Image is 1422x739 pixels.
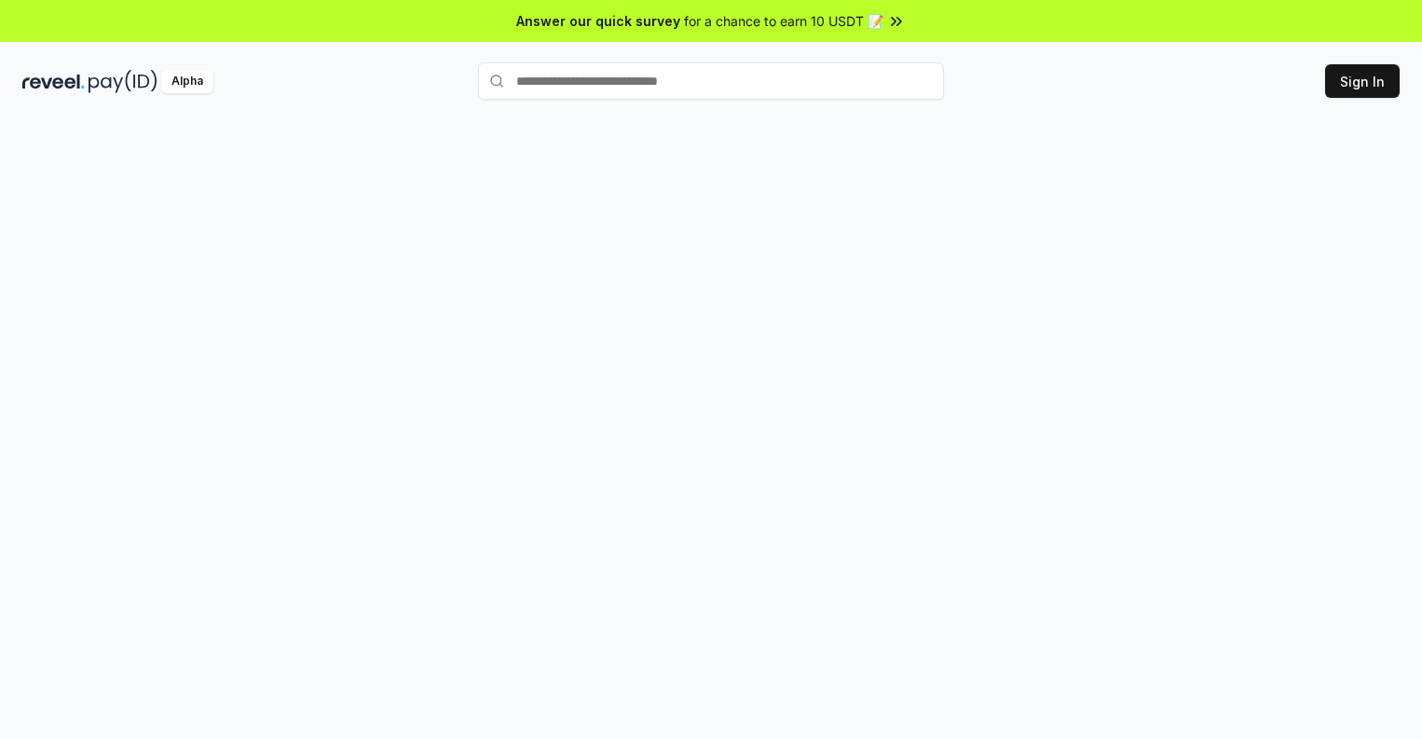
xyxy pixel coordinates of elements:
[22,70,85,93] img: reveel_dark
[161,70,213,93] div: Alpha
[89,70,157,93] img: pay_id
[516,11,680,31] span: Answer our quick survey
[1325,64,1400,98] button: Sign In
[684,11,883,31] span: for a chance to earn 10 USDT 📝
